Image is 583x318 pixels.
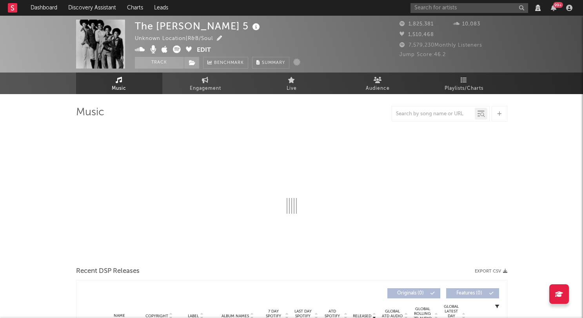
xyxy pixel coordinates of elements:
[76,73,162,94] a: Music
[392,111,475,117] input: Search by song name or URL
[421,73,507,94] a: Playlists/Charts
[249,73,335,94] a: Live
[214,58,244,68] span: Benchmark
[366,84,390,93] span: Audience
[451,291,487,296] span: Features ( 0 )
[287,84,297,93] span: Live
[203,57,248,69] a: Benchmark
[400,22,434,27] span: 1,825,381
[392,291,429,296] span: Originals ( 0 )
[135,34,231,44] div: Unknown Location | R&B/Soul
[387,288,440,298] button: Originals(0)
[400,52,446,57] span: Jump Score: 46.2
[400,32,434,37] span: 1,510,468
[410,3,528,13] input: Search for artists
[262,61,285,65] span: Summary
[252,57,289,69] button: Summary
[335,73,421,94] a: Audience
[197,45,211,55] button: Edit
[135,57,184,69] button: Track
[475,269,507,274] button: Export CSV
[453,22,480,27] span: 10,083
[162,73,249,94] a: Engagement
[553,2,563,8] div: 99 +
[190,84,221,93] span: Engagement
[76,267,140,276] span: Recent DSP Releases
[445,84,483,93] span: Playlists/Charts
[551,5,556,11] button: 99+
[112,84,126,93] span: Music
[135,20,262,33] div: The [PERSON_NAME] 5
[400,43,482,48] span: 7,579,230 Monthly Listeners
[446,288,499,298] button: Features(0)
